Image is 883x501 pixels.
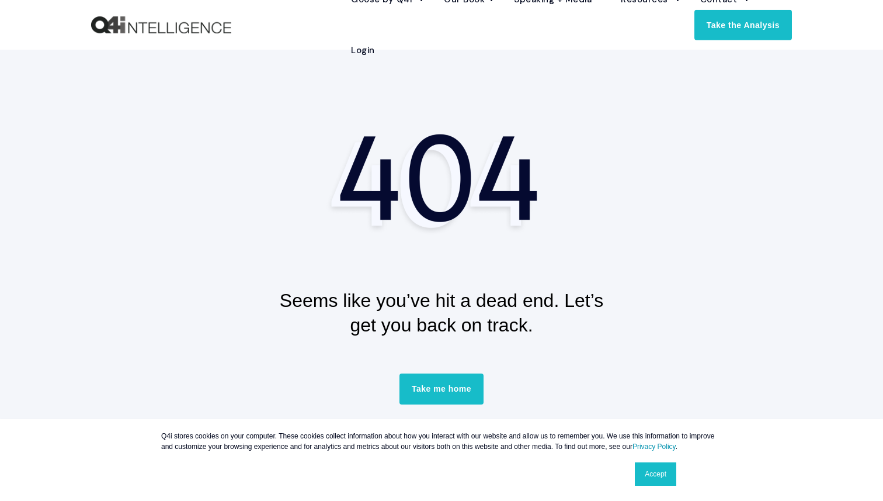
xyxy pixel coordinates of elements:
[161,431,722,452] p: Q4i stores cookies on your computer. These cookies collect information about how you interact wit...
[632,443,676,451] a: Privacy Policy
[635,462,676,486] a: Accept
[694,9,792,40] a: Take the Analysis
[399,374,484,404] a: Take me home
[336,25,375,76] a: Login
[325,123,558,237] img: 404 Page Not Found
[280,290,603,336] span: Seems like you’ve hit a dead end. Let’s get you back on track.
[91,16,231,34] a: Back to Home
[91,16,231,34] img: Q4intelligence, LLC logo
